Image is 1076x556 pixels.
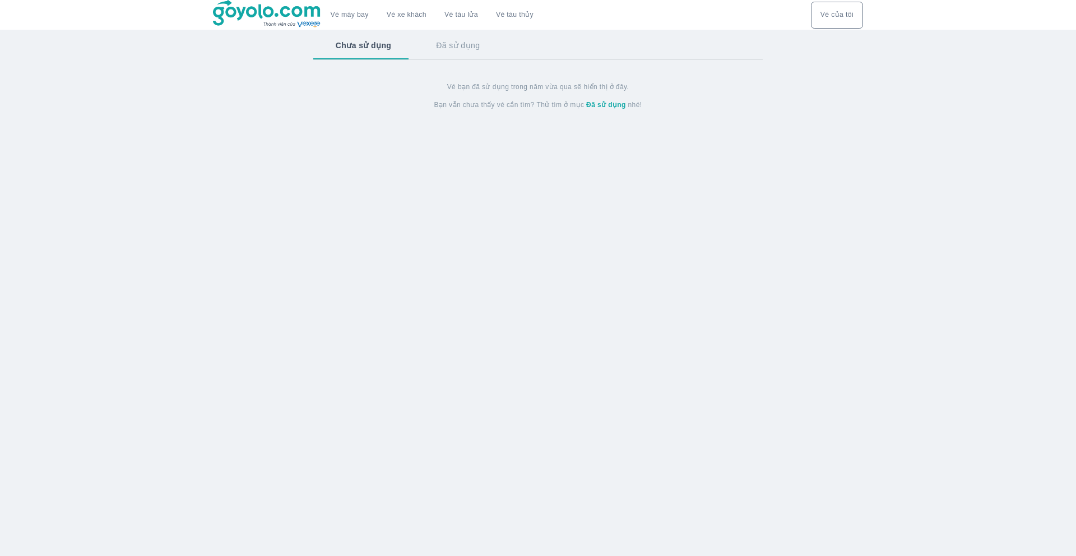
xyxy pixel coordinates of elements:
[537,100,642,109] span: Thử tìm ở mục nhé!
[414,31,502,60] button: Đã sử dụng
[434,100,535,109] span: Bạn vẫn chưa thấy vé cần tìm?
[313,31,763,60] div: basic tabs example
[313,31,414,60] button: Chưa sử dụng
[322,2,542,29] div: choose transportation mode
[435,2,487,29] a: Vé tàu lửa
[331,11,369,19] a: Vé máy bay
[811,2,863,29] button: Vé của tôi
[811,2,863,29] div: choose transportation mode
[447,82,629,91] span: Vé bạn đã sử dụng trong năm vừa qua sẽ hiển thị ở đây.
[586,101,626,109] strong: Đã sử dụng
[487,2,542,29] button: Vé tàu thủy
[387,11,426,19] a: Vé xe khách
